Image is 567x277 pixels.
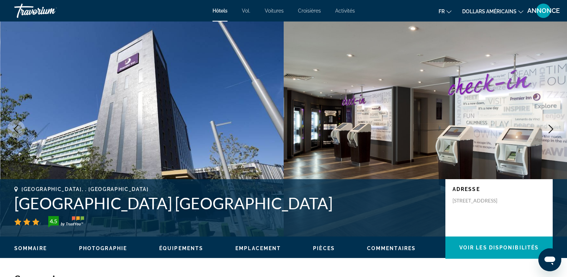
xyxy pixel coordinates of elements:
a: Activités [335,8,355,14]
button: Changer de devise [462,6,523,16]
iframe: Bouton de lancement de la fenêtre de messagerie [538,248,561,271]
button: Changer de langue [439,6,451,16]
font: fr [439,9,445,14]
p: [STREET_ADDRESS] [453,197,510,204]
a: Croisières [298,8,321,14]
button: Voir les disponibilités [445,237,553,259]
div: 4.5 [46,217,60,225]
button: Next image [542,120,560,138]
a: Vol. [242,8,250,14]
font: dollars américains [462,9,517,14]
img: trustyou-badge-hor.svg [48,216,84,228]
button: Emplacement [235,245,281,252]
button: Équipements [159,245,203,252]
a: Travorium [14,1,86,20]
p: Adresse [453,186,546,192]
button: Previous image [7,120,25,138]
a: Voitures [265,8,284,14]
button: Photographie [79,245,127,252]
span: Voir les disponibilités [459,245,539,250]
span: [GEOGRAPHIC_DATA], , [GEOGRAPHIC_DATA] [21,186,149,192]
h1: [GEOGRAPHIC_DATA] [GEOGRAPHIC_DATA] [14,194,438,212]
a: Hôtels [212,8,228,14]
button: Sommaire [14,245,47,252]
button: Menu utilisateur [534,3,553,18]
button: Pièces [313,245,335,252]
button: Commentaires [367,245,416,252]
font: ANNONCE [527,7,560,14]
